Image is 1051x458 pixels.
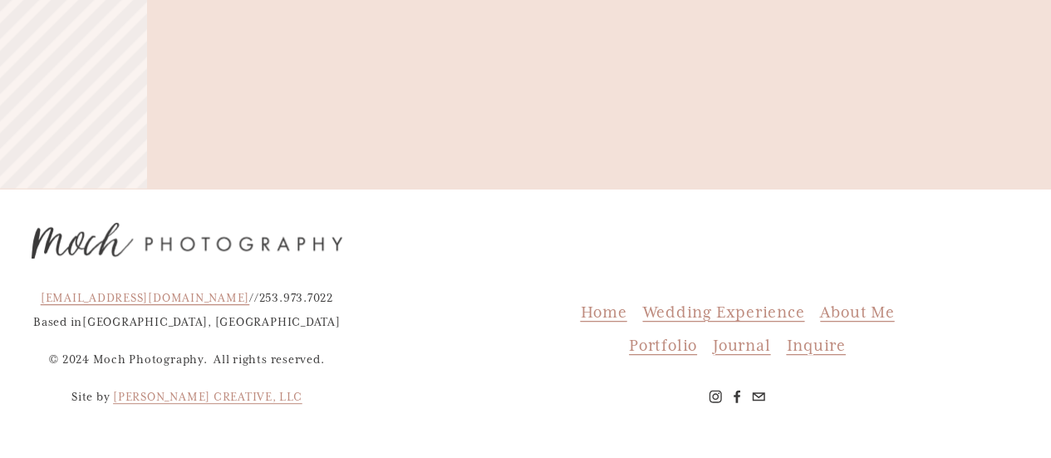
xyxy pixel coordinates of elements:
a: Instagram [709,390,722,403]
span: © 2024 Moch Photography. All rights reserved. [49,352,324,367]
a: Journal [713,329,770,362]
span: // [249,291,259,305]
span: Wedding Experience [642,302,804,323]
span: About Me [820,302,894,323]
a: About Me [820,296,894,329]
a: hello@mochsnyder.com [752,390,765,403]
a: Facebook [730,390,744,403]
a: Inquire [786,329,845,362]
span: Site by [71,390,110,404]
a: [EMAIL_ADDRESS][DOMAIN_NAME] [41,287,249,311]
span: [EMAIL_ADDRESS][DOMAIN_NAME] [41,291,249,305]
span: Inquire [786,335,845,356]
span: Home [580,302,626,323]
span: Portfolio [629,335,697,356]
a: Home [580,296,626,329]
span: Journal [713,335,770,356]
p: 253.973.7022 Based in [32,287,342,335]
span: [GEOGRAPHIC_DATA], [GEOGRAPHIC_DATA] [82,315,340,329]
a: Wedding Experience [642,296,804,329]
a: Portfolio [629,329,697,362]
a: [PERSON_NAME] CREATIVE, LLC [113,386,302,410]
